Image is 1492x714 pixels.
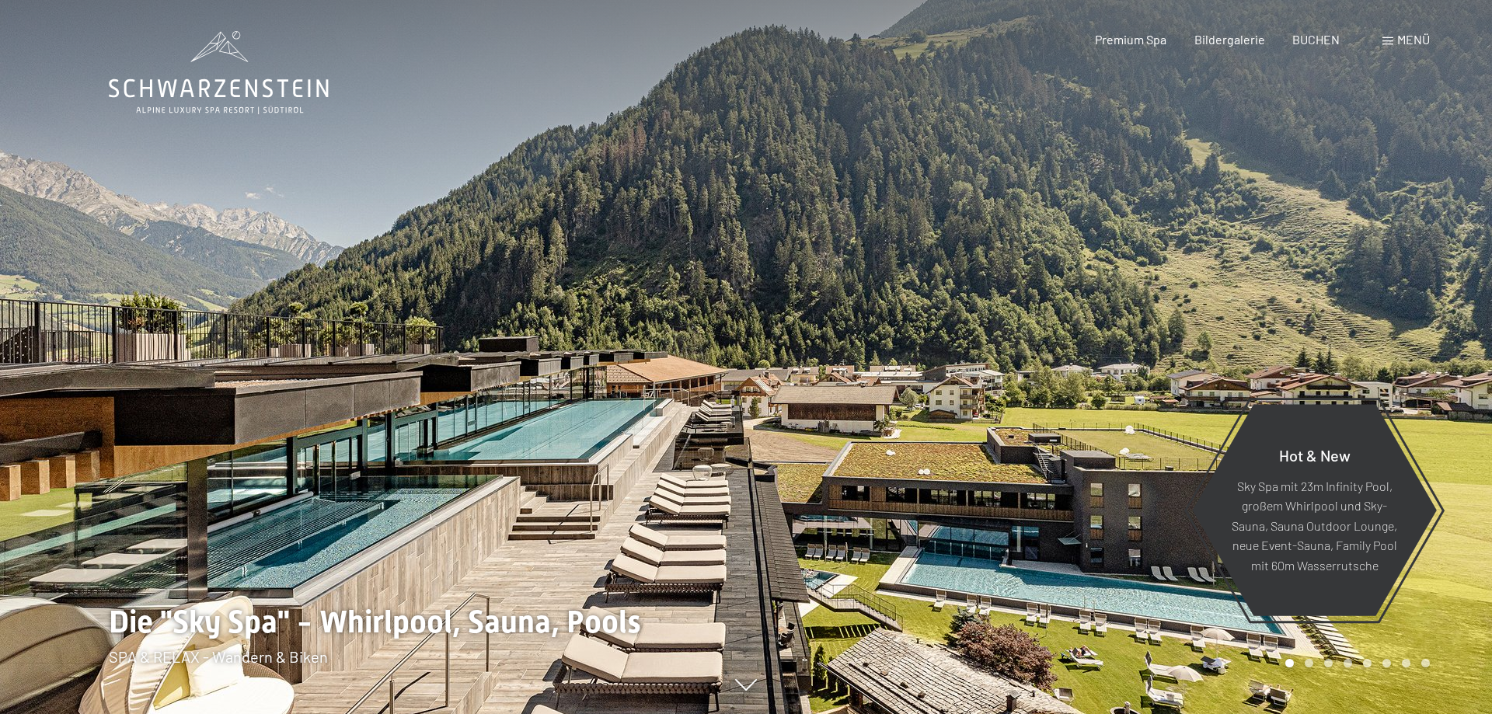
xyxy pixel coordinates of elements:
p: Sky Spa mit 23m Infinity Pool, großem Whirlpool und Sky-Sauna, Sauna Outdoor Lounge, neue Event-S... [1230,475,1399,575]
span: Hot & New [1279,445,1351,464]
span: Menü [1397,32,1430,47]
a: Bildergalerie [1194,32,1265,47]
div: Carousel Page 7 [1402,659,1410,667]
div: Carousel Page 8 [1421,659,1430,667]
div: Carousel Pagination [1280,659,1430,667]
div: Carousel Page 1 (Current Slide) [1285,659,1294,667]
a: Premium Spa [1095,32,1166,47]
a: Hot & New Sky Spa mit 23m Infinity Pool, großem Whirlpool und Sky-Sauna, Sauna Outdoor Lounge, ne... [1191,403,1438,617]
div: Carousel Page 6 [1382,659,1391,667]
div: Carousel Page 3 [1324,659,1333,667]
div: Carousel Page 4 [1344,659,1352,667]
div: Carousel Page 5 [1363,659,1372,667]
a: BUCHEN [1292,32,1340,47]
div: Carousel Page 2 [1305,659,1313,667]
